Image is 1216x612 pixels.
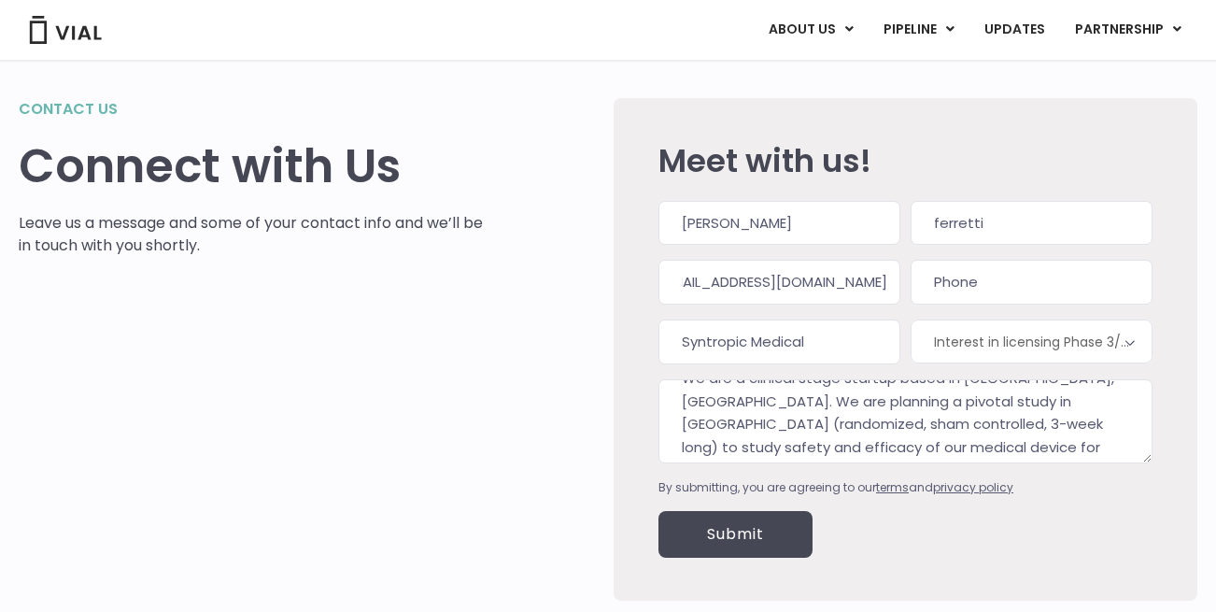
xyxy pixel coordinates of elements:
[19,139,483,193] h1: Connect with Us
[911,320,1152,363] span: Interest in licensing Phase 3/ Commercial Assets
[658,260,900,305] input: Work email*
[658,511,813,558] input: Submit
[658,320,900,364] input: Company*
[658,201,900,246] input: First name*
[911,201,1152,246] input: Last name*
[933,479,1013,495] a: privacy policy
[28,16,103,44] img: Vial Logo
[969,14,1059,46] a: UPDATES
[911,260,1152,305] input: Phone
[869,14,969,46] a: PIPELINEMenu Toggle
[658,479,1152,496] div: By submitting, you are agreeing to our and
[19,98,483,121] h2: Contact us
[1060,14,1196,46] a: PARTNERSHIPMenu Toggle
[19,212,483,257] p: Leave us a message and some of your contact info and we’ll be in touch with you shortly.
[754,14,868,46] a: ABOUT USMenu Toggle
[658,143,1152,178] h2: Meet with us!
[876,479,909,495] a: terms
